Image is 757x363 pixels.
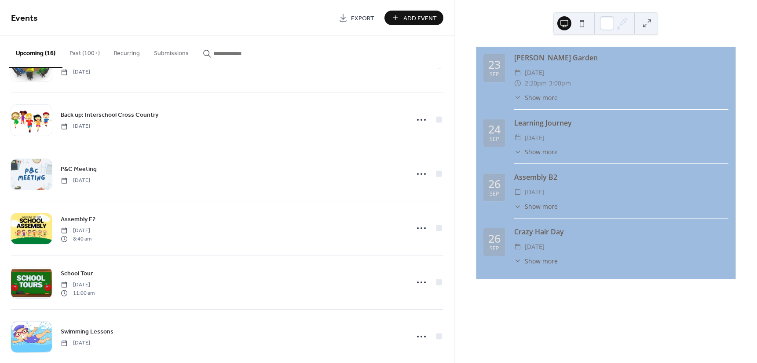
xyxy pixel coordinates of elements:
[547,78,549,89] span: -
[490,191,499,197] div: Sep
[514,118,728,128] div: Learning Journey
[514,147,521,156] div: ​
[61,215,96,224] span: Assembly E2
[61,110,158,120] a: Back up: Interschool Cross Country
[61,339,90,347] span: [DATE]
[525,256,558,266] span: Show more
[514,147,558,156] button: ​Show more
[514,226,728,237] div: Crazy Hair Day
[488,178,501,189] div: 26
[61,235,91,243] span: 8:40 am
[61,177,90,185] span: [DATE]
[514,256,521,266] div: ​
[351,14,374,23] span: Export
[490,72,499,78] div: Sep
[514,187,521,197] div: ​
[61,268,93,278] a: School Tour
[525,187,545,197] span: [DATE]
[147,36,196,67] button: Submissions
[488,59,501,70] div: 23
[514,202,558,211] button: ​Show more
[61,269,93,278] span: School Tour
[525,133,545,143] span: [DATE]
[514,256,558,266] button: ​Show more
[61,122,90,130] span: [DATE]
[514,93,521,102] div: ​
[11,10,38,27] span: Events
[514,52,728,63] div: [PERSON_NAME] Garden
[403,14,437,23] span: Add Event
[61,214,96,224] a: Assembly E2
[490,246,499,252] div: Sep
[514,241,521,252] div: ​
[61,68,90,76] span: [DATE]
[514,78,521,89] div: ​
[61,326,113,337] a: Swimming Lessons
[488,124,501,135] div: 24
[525,93,558,102] span: Show more
[61,289,95,297] span: 11:00 am
[514,133,521,143] div: ​
[490,137,499,142] div: Sep
[514,202,521,211] div: ​
[61,281,95,289] span: [DATE]
[107,36,147,67] button: Recurring
[549,78,571,89] span: 3:00pm
[62,36,107,67] button: Past (100+)
[514,172,728,182] div: Assembly B2
[61,227,91,235] span: [DATE]
[488,233,501,244] div: 26
[332,11,381,25] a: Export
[514,93,558,102] button: ​Show more
[61,165,97,174] span: P&C Meeting
[9,36,62,68] button: Upcoming (16)
[525,147,558,156] span: Show more
[61,164,97,174] a: P&C Meeting
[525,78,547,89] span: 2:20pm
[384,11,443,25] button: Add Event
[525,241,545,252] span: [DATE]
[61,327,113,337] span: Swimming Lessons
[525,67,545,78] span: [DATE]
[525,202,558,211] span: Show more
[514,67,521,78] div: ​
